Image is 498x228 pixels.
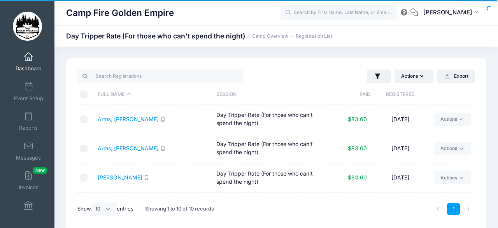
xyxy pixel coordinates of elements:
button: Export [437,70,475,83]
a: Financials [10,197,47,224]
a: 1 [447,203,460,216]
select: Showentries [91,202,117,216]
a: Dashboard [10,48,47,75]
a: Actions [434,142,471,155]
td: [DATE] [370,105,430,134]
span: Messages [16,155,41,161]
label: Show entries [77,202,133,216]
span: Reports [19,125,38,132]
span: Invoices [19,184,39,191]
a: InvoicesNew [10,167,47,194]
button: [PERSON_NAME] [418,4,486,22]
th: Registered: activate to sort column ascending [370,84,430,105]
th: Session: activate to sort column ascending [212,84,331,105]
a: Event Setup [10,78,47,105]
h1: Camp Fire Golden Empire [66,4,174,22]
i: SMS enabled [160,146,165,151]
i: SMS enabled [160,117,165,122]
td: Day Tripper Rate (For those who can't spend the night) [212,164,331,193]
span: [PERSON_NAME] [423,8,472,17]
td: [DATE] [370,193,430,222]
span: Event Setup [14,95,43,102]
td: [DATE] [370,134,430,163]
th: Paid: activate to sort column ascending [331,84,370,105]
a: Reports [10,108,47,135]
span: Dashboard [16,66,42,72]
input: Search by First Name, Last Name, or Email... [281,5,397,21]
td: [DATE] [370,164,430,193]
button: Actions [395,70,433,83]
td: Day Tripper Rate (For those who can't spend the night) [212,193,331,222]
a: Messages [10,137,47,165]
input: Search Registrations [77,70,243,83]
span: $83.60 [348,145,367,151]
span: New [33,167,47,174]
a: Arms, [PERSON_NAME] [98,145,159,151]
td: Day Tripper Rate (For those who can't spend the night) [212,105,331,134]
span: $83.60 [348,174,367,181]
th: Full Name: activate to sort column descending [94,84,213,105]
span: $83.60 [348,116,367,122]
div: Showing 1 to 10 of 10 records [145,200,214,218]
a: [PERSON_NAME] [98,174,142,181]
h1: Day Tripper Rate (For those who can't spend the night) [66,32,332,40]
a: Arms, [PERSON_NAME] [98,116,159,122]
a: Camp Overview [252,33,288,39]
img: Camp Fire Golden Empire [13,12,42,41]
a: Actions [434,113,471,126]
td: Day Tripper Rate (For those who can't spend the night) [212,134,331,163]
a: Actions [434,171,471,184]
i: SMS enabled [144,175,149,180]
a: Registration List [296,33,332,39]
